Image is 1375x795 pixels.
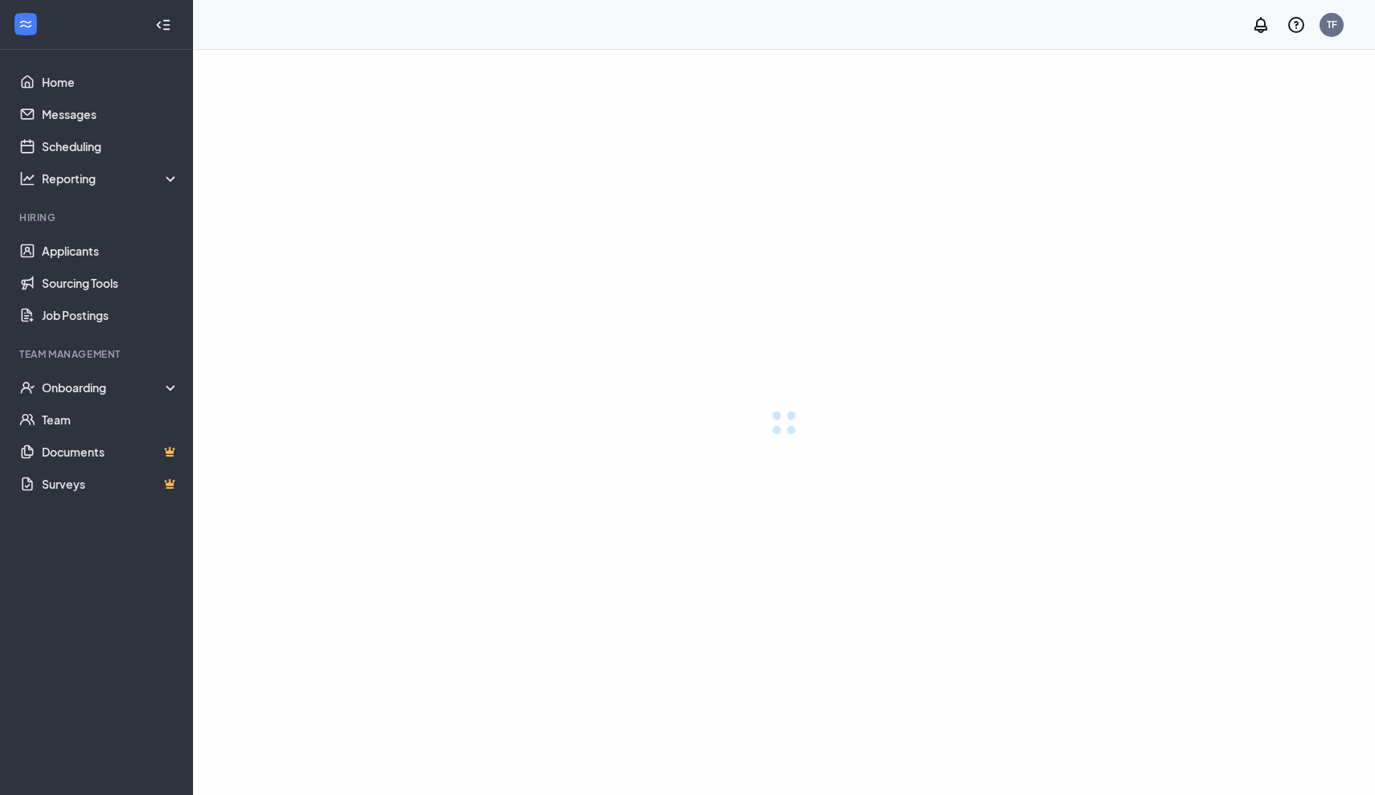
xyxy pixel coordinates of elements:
a: Scheduling [42,130,179,162]
svg: UserCheck [19,379,35,395]
div: Team Management [19,347,176,361]
a: Sourcing Tools [42,267,179,299]
svg: WorkstreamLogo [18,16,34,32]
div: Reporting [42,170,180,186]
svg: Collapse [155,17,171,33]
a: SurveysCrown [42,468,179,500]
a: Applicants [42,235,179,267]
svg: Notifications [1251,15,1270,35]
a: Job Postings [42,299,179,331]
a: Team [42,404,179,436]
a: Home [42,66,179,98]
div: Onboarding [42,379,180,395]
a: DocumentsCrown [42,436,179,468]
div: TF [1327,18,1337,31]
div: Hiring [19,211,176,224]
svg: Analysis [19,170,35,186]
a: Messages [42,98,179,130]
svg: QuestionInfo [1287,15,1306,35]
